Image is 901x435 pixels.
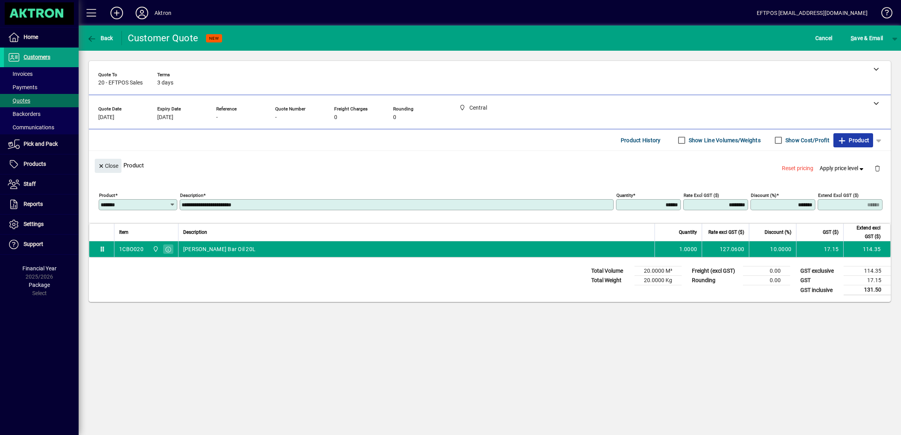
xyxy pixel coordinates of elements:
td: Freight (excl GST) [688,266,743,276]
span: GST ($) [823,228,838,237]
span: Settings [24,221,44,227]
span: Reports [24,201,43,207]
span: Home [24,34,38,40]
td: 10.0000 [749,241,796,257]
span: Communications [8,124,54,130]
td: 114.35 [843,241,890,257]
button: Delete [868,159,887,178]
td: 0.00 [743,266,790,276]
mat-label: Discount (%) [751,193,776,198]
app-page-header-button: Close [93,162,123,169]
span: Invoices [8,71,33,77]
td: GST exclusive [796,266,844,276]
span: Product History [621,134,661,147]
span: Apply price level [820,164,865,173]
a: Pick and Pack [4,134,79,154]
span: 3 days [157,80,173,86]
a: Reports [4,195,79,214]
app-page-header-button: Delete [868,165,887,172]
a: Products [4,154,79,174]
span: NEW [209,36,219,41]
span: 0 [393,114,396,121]
button: Product History [618,133,664,147]
span: Staff [24,181,36,187]
a: Quotes [4,94,79,107]
td: 17.15 [796,241,843,257]
span: 20 - EFTPOS Sales [98,80,143,86]
span: Pick and Pack [24,141,58,147]
td: 17.15 [844,276,891,285]
a: Support [4,235,79,254]
span: - [275,114,277,121]
div: Aktron [154,7,171,19]
span: [DATE] [98,114,114,121]
span: ave & Email [851,32,883,44]
button: Apply price level [816,162,868,176]
a: Payments [4,81,79,94]
span: - [216,114,218,121]
span: Item [119,228,129,237]
td: 20.0000 Kg [634,276,682,285]
button: Product [833,133,873,147]
div: 1CBO020 [119,245,143,253]
td: Total Weight [587,276,634,285]
span: Financial Year [22,265,57,272]
span: Quantity [679,228,697,237]
label: Show Cost/Profit [784,136,829,144]
button: Profile [129,6,154,20]
button: Add [104,6,129,20]
td: 0.00 [743,276,790,285]
span: Products [24,161,46,167]
span: Product [837,134,869,147]
a: Settings [4,215,79,234]
a: Home [4,28,79,47]
span: Close [98,160,118,173]
mat-label: Description [180,193,203,198]
a: Communications [4,121,79,134]
span: Rate excl GST ($) [708,228,744,237]
span: [DATE] [157,114,173,121]
a: Knowledge Base [875,2,891,27]
span: Payments [8,84,37,90]
span: Reset pricing [782,164,813,173]
div: Product [89,151,891,180]
div: Customer Quote [128,32,199,44]
mat-label: Rate excl GST ($) [684,193,719,198]
span: Customers [24,54,50,60]
span: 0 [334,114,337,121]
button: Back [85,31,115,45]
mat-label: Product [99,193,115,198]
a: Staff [4,174,79,194]
span: Cancel [815,32,833,44]
span: Package [29,282,50,288]
td: 131.50 [844,285,891,295]
span: Back [87,35,113,41]
a: Backorders [4,107,79,121]
td: GST inclusive [796,285,844,295]
span: Discount (%) [765,228,791,237]
a: Invoices [4,67,79,81]
button: Save & Email [847,31,887,45]
mat-label: Extend excl GST ($) [818,193,859,198]
span: Description [183,228,207,237]
span: [PERSON_NAME] Bar Oil 20L [183,245,256,253]
td: 114.35 [844,266,891,276]
button: Close [95,159,121,173]
label: Show Line Volumes/Weights [687,136,761,144]
td: Total Volume [587,266,634,276]
span: S [851,35,854,41]
span: Support [24,241,43,247]
app-page-header-button: Back [79,31,122,45]
span: Central [151,245,160,253]
span: Extend excl GST ($) [848,224,881,241]
span: 1.0000 [679,245,697,253]
div: EFTPOS [EMAIL_ADDRESS][DOMAIN_NAME] [757,7,868,19]
button: Cancel [813,31,835,45]
div: 127.0600 [707,245,744,253]
td: Rounding [688,276,743,285]
span: Quotes [8,97,30,104]
td: GST [796,276,844,285]
button: Reset pricing [779,162,816,176]
span: Backorders [8,111,40,117]
mat-label: Quantity [616,193,633,198]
